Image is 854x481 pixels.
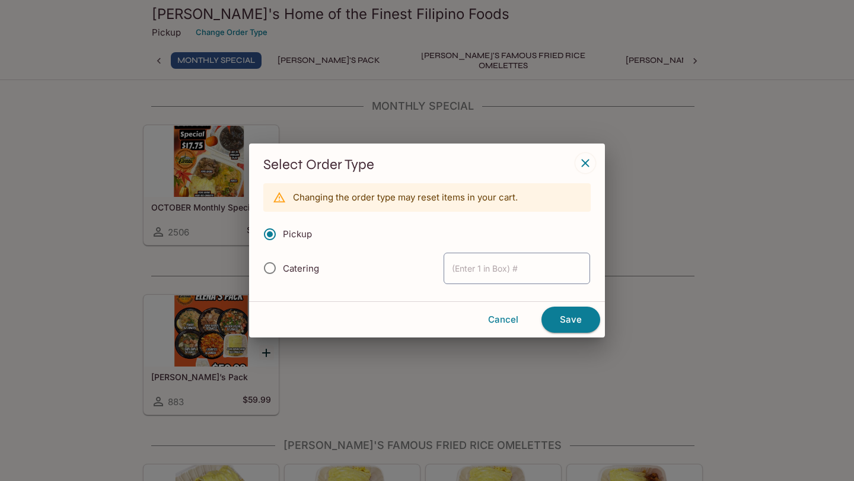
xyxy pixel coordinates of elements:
span: Pickup [283,228,312,240]
p: Changing the order type may reset items in your cart. [293,192,518,203]
input: (Enter 1 in Box) # [444,253,590,284]
span: Catering [283,263,319,274]
button: Save [541,307,600,333]
h3: Select Order Type [263,155,591,174]
button: Cancel [470,307,537,332]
